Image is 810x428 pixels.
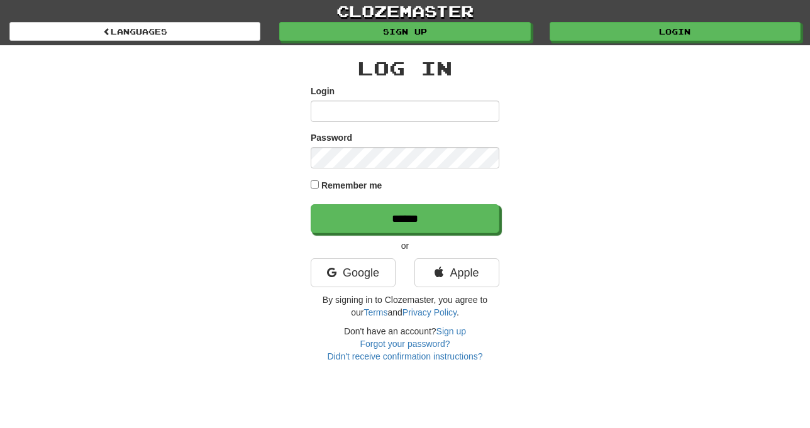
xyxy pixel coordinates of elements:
label: Login [311,85,335,97]
a: Terms [363,307,387,317]
label: Password [311,131,352,144]
p: or [311,239,499,252]
a: Sign up [436,326,466,336]
a: Google [311,258,396,287]
a: Forgot your password? [360,339,450,349]
a: Privacy Policy [402,307,457,317]
a: Languages [9,22,260,41]
a: Login [550,22,801,41]
a: Apple [414,258,499,287]
div: Don't have an account? [311,325,499,363]
a: Didn't receive confirmation instructions? [327,351,482,361]
a: Sign up [279,22,530,41]
h2: Log In [311,58,499,79]
label: Remember me [321,179,382,192]
p: By signing in to Clozemaster, you agree to our and . [311,294,499,319]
